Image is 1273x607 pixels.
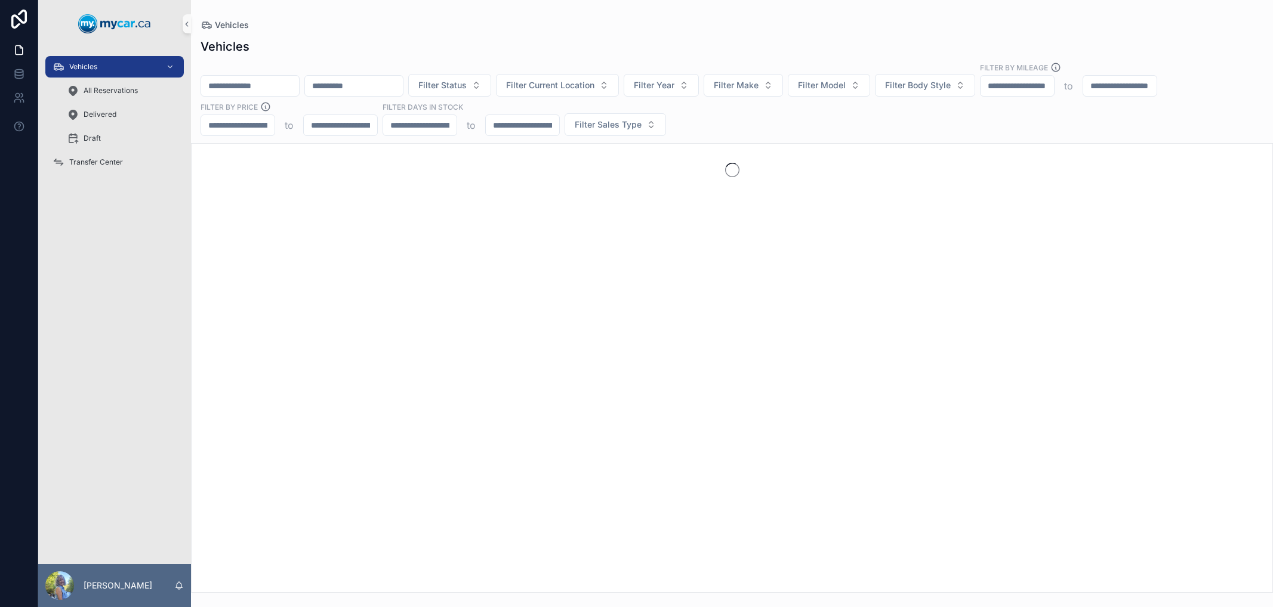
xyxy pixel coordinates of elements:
a: Transfer Center [45,151,184,173]
span: Filter Body Style [885,79,951,91]
label: FILTER BY PRICE [201,101,258,112]
span: Filter Make [714,79,759,91]
a: Vehicles [201,19,249,31]
label: Filter By Mileage [980,62,1048,73]
span: Filter Current Location [506,79,594,91]
span: Draft [84,134,101,143]
button: Select Button [624,74,699,97]
span: Vehicles [69,62,97,72]
p: to [467,118,476,132]
p: to [1064,79,1073,93]
a: All Reservations [60,80,184,101]
button: Select Button [704,74,783,97]
button: Select Button [496,74,619,97]
h1: Vehicles [201,38,249,55]
span: Filter Status [418,79,467,91]
p: [PERSON_NAME] [84,580,152,591]
span: Filter Model [798,79,846,91]
button: Select Button [565,113,666,136]
button: Select Button [875,74,975,97]
span: Filter Sales Type [575,119,642,131]
a: Vehicles [45,56,184,78]
p: to [285,118,294,132]
button: Select Button [788,74,870,97]
span: Vehicles [215,19,249,31]
span: Filter Year [634,79,674,91]
img: App logo [78,14,151,33]
label: Filter Days In Stock [383,101,463,112]
button: Select Button [408,74,491,97]
span: Delivered [84,110,116,119]
div: scrollable content [38,48,191,188]
span: All Reservations [84,86,138,95]
a: Draft [60,128,184,149]
span: Transfer Center [69,157,123,167]
a: Delivered [60,104,184,125]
